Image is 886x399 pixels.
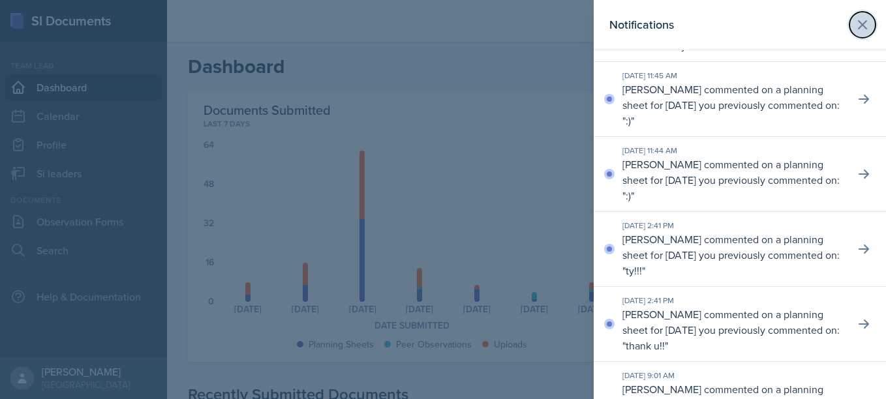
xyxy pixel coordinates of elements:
[622,295,844,306] div: [DATE] 2:41 PM
[609,16,674,34] h2: Notifications
[626,263,642,278] p: ty!!!
[622,81,844,128] p: [PERSON_NAME] commented on a planning sheet for [DATE] you previously commented on: " "
[622,370,844,381] div: [DATE] 9:01 AM
[622,306,844,353] p: [PERSON_NAME] commented on a planning sheet for [DATE] you previously commented on: " "
[626,338,665,353] p: thank u!!
[622,70,844,81] div: [DATE] 11:45 AM
[626,113,631,128] p: :)
[622,220,844,231] div: [DATE] 2:41 PM
[622,145,844,156] div: [DATE] 11:44 AM
[626,188,631,203] p: :)
[622,156,844,203] p: [PERSON_NAME] commented on a planning sheet for [DATE] you previously commented on: " "
[622,231,844,278] p: [PERSON_NAME] commented on a planning sheet for [DATE] you previously commented on: " "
